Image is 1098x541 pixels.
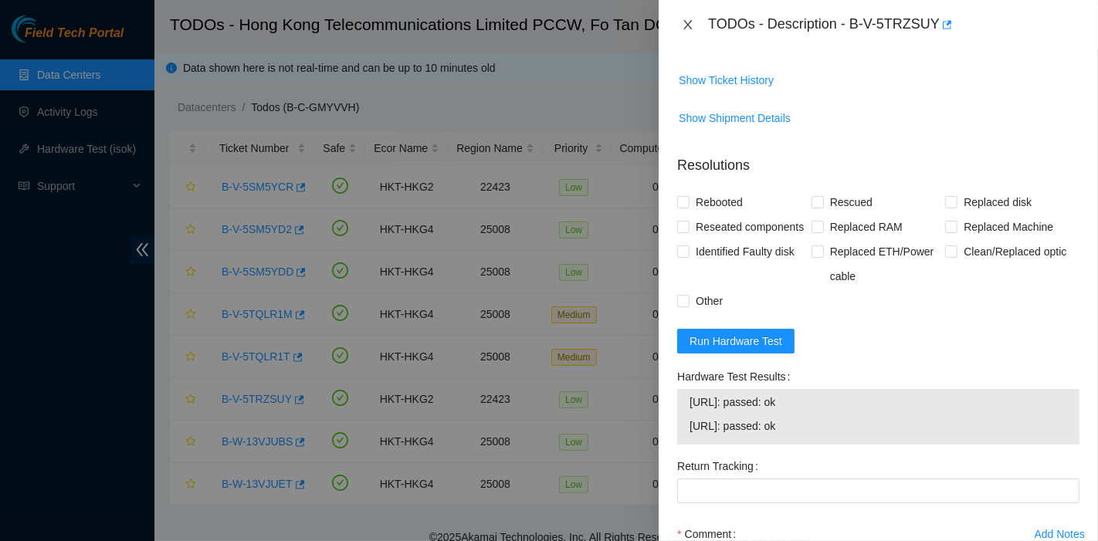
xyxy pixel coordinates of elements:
span: Rebooted [690,190,749,215]
div: TODOs - Description - B-V-5TRZSUY [708,12,1079,37]
span: Reseated components [690,215,810,239]
span: Replaced disk [957,190,1038,215]
span: Replaced ETH/Power cable [824,239,946,289]
span: Show Shipment Details [679,110,791,127]
button: Close [677,18,699,32]
button: Show Shipment Details [678,106,791,130]
div: Add Notes [1035,529,1085,539]
span: Replaced Machine [957,215,1059,239]
span: Rescued [824,190,879,215]
span: Identified Faulty disk [690,239,801,264]
button: Show Ticket History [678,68,774,93]
label: Return Tracking [677,454,764,478]
span: Run Hardware Test [690,333,782,350]
p: Resolutions [677,143,1079,176]
span: [URL]: passed: ok [690,418,1067,434]
input: Return Tracking [677,478,1079,503]
span: Replaced RAM [824,215,909,239]
label: Hardware Test Results [677,364,796,389]
span: [URL]: passed: ok [690,394,1067,411]
span: Show Ticket History [679,72,774,89]
span: Other [690,289,729,313]
button: Run Hardware Test [677,329,795,353]
span: Clean/Replaced optic [957,239,1073,264]
span: close [682,19,694,31]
